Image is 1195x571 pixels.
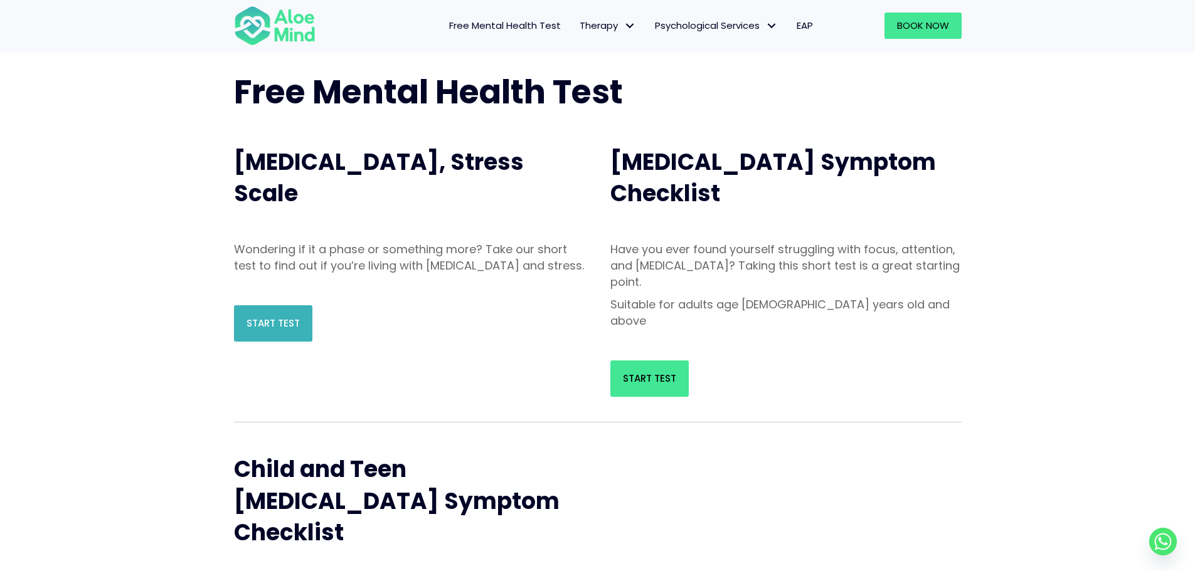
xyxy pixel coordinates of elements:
span: EAP [797,19,813,32]
span: Therapy: submenu [621,17,639,35]
p: Have you ever found yourself struggling with focus, attention, and [MEDICAL_DATA]? Taking this sh... [610,241,962,290]
span: Psychological Services: submenu [763,17,781,35]
span: Free Mental Health Test [234,69,623,115]
span: Start Test [247,317,300,330]
span: Free Mental Health Test [449,19,561,32]
span: Psychological Services [655,19,778,32]
img: Aloe mind Logo [234,5,316,46]
span: Book Now [897,19,949,32]
a: Start Test [610,360,689,397]
span: Start Test [623,372,676,385]
a: TherapyTherapy: submenu [570,13,645,39]
span: [MEDICAL_DATA], Stress Scale [234,146,524,209]
a: Psychological ServicesPsychological Services: submenu [645,13,787,39]
p: Wondering if it a phase or something more? Take our short test to find out if you’re living with ... [234,241,585,274]
a: Start Test [234,305,312,342]
a: EAP [787,13,822,39]
span: Therapy [580,19,636,32]
a: Free Mental Health Test [440,13,570,39]
a: Whatsapp [1149,528,1177,555]
a: Book Now [884,13,962,39]
p: Suitable for adults age [DEMOGRAPHIC_DATA] years old and above [610,296,962,329]
span: [MEDICAL_DATA] Symptom Checklist [610,146,936,209]
nav: Menu [332,13,822,39]
span: Child and Teen [MEDICAL_DATA] Symptom Checklist [234,453,560,548]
